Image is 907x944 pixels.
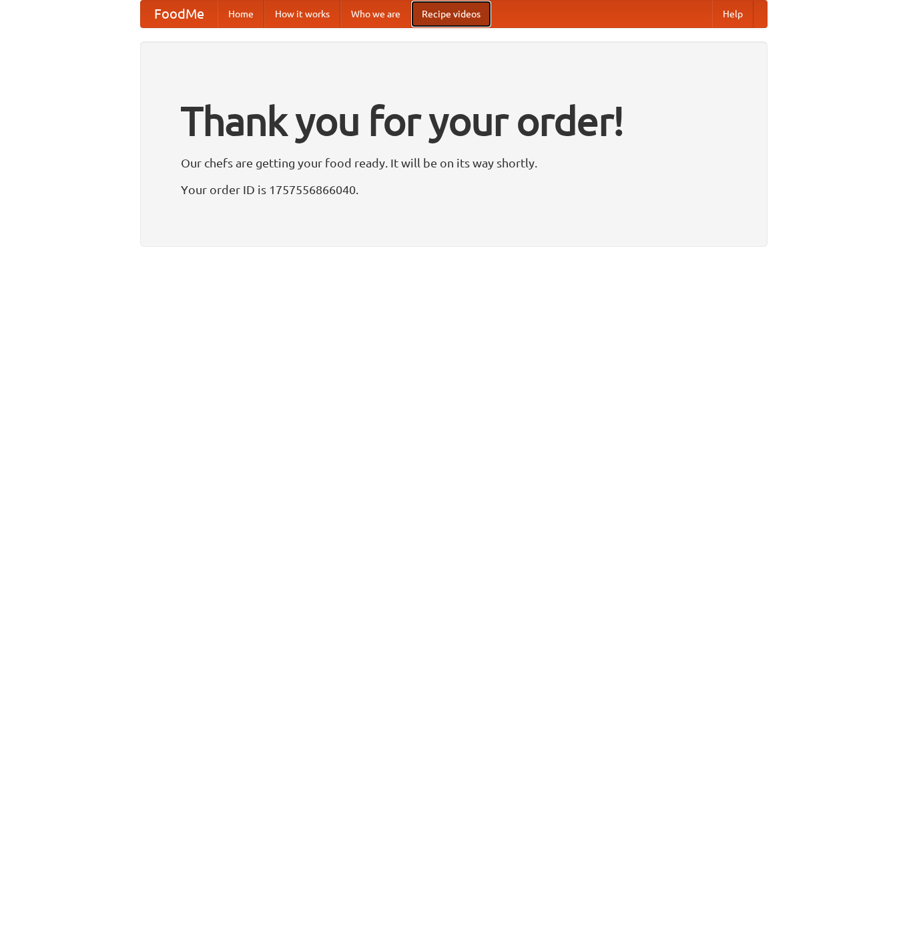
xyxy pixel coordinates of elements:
[181,153,727,173] p: Our chefs are getting your food ready. It will be on its way shortly.
[411,1,491,27] a: Recipe videos
[340,1,411,27] a: Who we are
[181,179,727,199] p: Your order ID is 1757556866040.
[712,1,753,27] a: Help
[181,89,727,153] h1: Thank you for your order!
[218,1,264,27] a: Home
[141,1,218,27] a: FoodMe
[264,1,340,27] a: How it works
